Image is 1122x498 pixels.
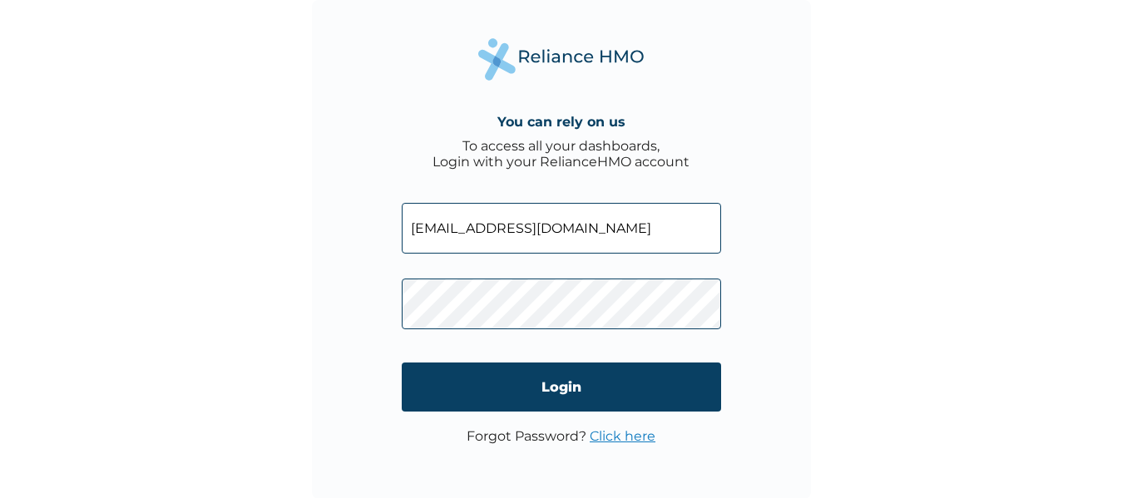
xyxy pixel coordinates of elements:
p: Forgot Password? [467,428,655,444]
input: Email address or HMO ID [402,203,721,254]
a: Click here [590,428,655,444]
input: Login [402,362,721,412]
img: Reliance Health's Logo [478,38,645,81]
h4: You can rely on us [497,114,625,130]
div: To access all your dashboards, Login with your RelianceHMO account [432,138,690,170]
